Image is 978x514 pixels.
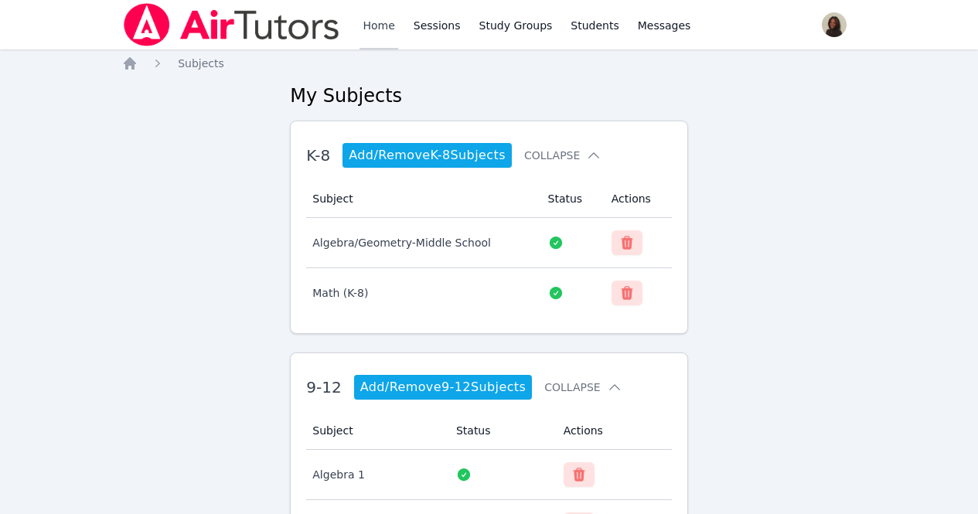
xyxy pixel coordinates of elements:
[306,180,538,218] th: Subject
[122,56,856,71] nav: Breadcrumb
[638,18,691,33] span: Messages
[306,378,341,397] span: 9-12
[122,3,341,46] img: Air Tutors
[312,468,365,481] span: Algebra 1
[178,57,224,70] span: Subjects
[306,146,330,165] span: K-8
[306,218,671,268] tr: Algebra/Geometry-Middle School
[554,412,672,450] th: Actions
[290,83,687,108] h2: My Subjects
[342,143,512,168] a: Add/RemoveK-8Subjects
[306,412,447,450] th: Subject
[544,380,622,395] button: Collapse
[602,180,672,218] th: Actions
[178,56,224,71] a: Subjects
[312,237,491,249] span: Algebra/Geometry-Middle School
[524,148,601,163] button: Collapse
[312,287,368,299] span: Math (K-8)
[306,268,671,318] tr: Math (K-8)
[447,412,554,450] th: Status
[306,450,671,500] tr: Algebra 1
[354,375,533,400] a: Add/Remove9-12Subjects
[539,180,602,218] th: Status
